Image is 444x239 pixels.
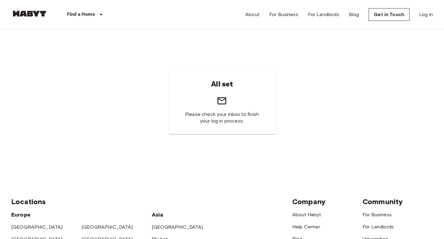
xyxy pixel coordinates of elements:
[363,224,394,230] a: For Landlords
[11,224,63,230] a: [GEOGRAPHIC_DATA]
[419,11,433,18] a: Log in
[67,11,95,18] p: Find a Home
[292,197,326,206] span: Company
[308,11,339,18] a: For Landlords
[292,212,321,217] a: About Habyt
[292,224,320,230] a: Help Center
[81,224,133,230] a: [GEOGRAPHIC_DATA]
[152,224,203,230] a: [GEOGRAPHIC_DATA]
[349,11,359,18] a: Blog
[211,78,233,91] h6: All set
[152,211,164,218] span: Asia
[269,11,298,18] a: For Business
[363,212,392,217] a: For Business
[245,11,260,18] a: About
[11,211,31,218] span: Europe
[363,197,403,206] span: Community
[11,197,46,206] span: Locations
[183,111,261,124] span: Please check your inbox to finish your log in process.
[369,8,409,21] a: Get in Touch
[11,11,48,17] img: Habyt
